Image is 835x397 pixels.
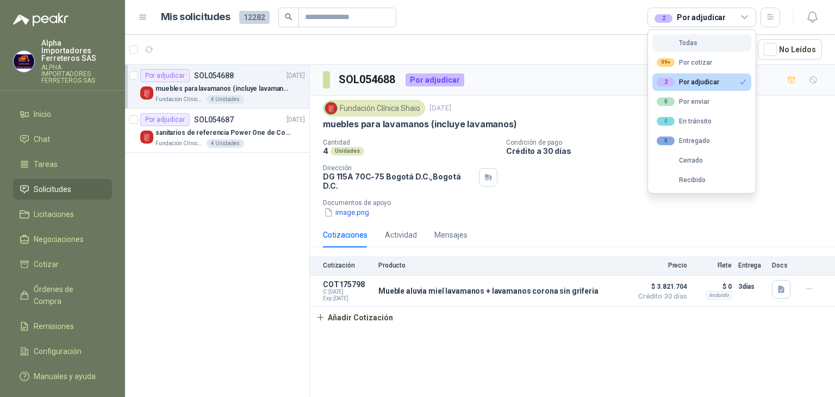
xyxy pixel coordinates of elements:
p: sanitarios de referencia Power One de Corona [155,128,291,138]
button: 99+Por cotizar [652,54,751,71]
button: image.png [323,207,370,218]
p: Cantidad [323,139,497,146]
span: $ 3.821.704 [633,280,687,293]
p: Crédito a 30 días [506,146,831,156]
div: En tránsito [657,117,712,126]
span: Configuración [34,345,82,357]
p: SOL054688 [194,72,234,79]
p: Docs [772,262,794,269]
p: COT175798 [323,280,372,289]
a: Remisiones [13,316,112,337]
button: Recibido [652,171,751,189]
p: Entrega [738,262,765,269]
span: Órdenes de Compra [34,283,102,307]
div: 99+ [657,58,675,67]
a: Manuales y ayuda [13,366,112,387]
img: Company Logo [140,131,153,144]
div: 2 [655,14,672,23]
img: Company Logo [140,86,153,100]
p: DG 115A 70C-75 Bogotá D.C. , Bogotá D.C. [323,172,475,190]
div: 4 Unidades [207,139,244,148]
p: 3 días [738,280,765,293]
p: muebles para lavamanos (incluye lavamanos) [323,119,516,130]
span: Exp: [DATE] [323,295,372,302]
a: Cotizar [13,254,112,275]
button: 0En tránsito [652,113,751,130]
div: Cerrado [657,157,703,164]
p: Fundación Clínica Shaio [155,95,204,104]
div: Por adjudicar [657,78,719,86]
span: C: [DATE] [323,289,372,295]
p: Alpha Importadores Ferreteros SAS [41,39,112,62]
div: 2 [657,78,675,86]
span: Inicio [34,108,51,120]
p: Cotización [323,262,372,269]
img: Company Logo [14,51,34,72]
button: 0Por enviar [652,93,751,110]
h3: SOL054688 [339,71,397,88]
div: 0 [657,97,675,106]
p: [DATE] [286,71,305,81]
p: Condición de pago [506,139,831,146]
h1: Mis solicitudes [161,9,230,25]
a: Tareas [13,154,112,175]
span: Negociaciones [34,233,84,245]
a: Negociaciones [13,229,112,250]
p: [DATE] [429,103,451,114]
p: Precio [633,262,687,269]
button: Añadir Cotización [310,307,399,328]
span: search [285,13,292,21]
p: Flete [694,262,732,269]
p: $ 0 [694,280,732,293]
p: ALPHA IMPORTADORES FERRETEROS SAS [41,64,112,84]
span: Manuales y ayuda [34,370,96,382]
a: Chat [13,129,112,150]
span: Crédito 30 días [633,293,687,300]
span: Licitaciones [34,208,74,220]
span: Cotizar [34,258,59,270]
span: Chat [34,133,50,145]
button: Todas [652,34,751,52]
a: Inicio [13,104,112,125]
div: Por adjudicar [140,113,190,126]
button: 0Entregado [652,132,751,150]
div: Por enviar [657,97,709,106]
span: Tareas [34,158,58,170]
p: Documentos de apoyo [323,199,831,207]
span: Remisiones [34,320,74,332]
p: SOL054687 [194,116,234,123]
div: Recibido [657,176,706,184]
div: Todas [657,39,697,47]
a: Solicitudes [13,179,112,200]
span: 12282 [239,11,270,24]
p: Fundación Clínica Shaio [155,139,204,148]
p: muebles para lavamanos (incluye lavamanos) [155,84,291,94]
div: 4 Unidades [207,95,244,104]
div: Por cotizar [657,58,712,67]
div: Entregado [657,137,710,145]
button: 2Por adjudicar [652,73,751,91]
a: Por adjudicarSOL054687[DATE] Company Logosanitarios de referencia Power One de CoronaFundación Cl... [125,109,309,153]
div: Unidades [331,147,364,156]
a: Órdenes de Compra [13,279,112,312]
img: Logo peakr [13,13,68,26]
div: Por adjudicar [655,11,726,23]
p: Mueble aluvia miel lavamanos + lavamanos corona sin griferia [378,287,599,295]
div: Por adjudicar [140,69,190,82]
div: Fundación Clínica Shaio [323,100,425,116]
a: Configuración [13,341,112,362]
button: No Leídos [758,39,822,60]
span: Solicitudes [34,183,71,195]
div: Mensajes [434,229,468,241]
div: Cotizaciones [323,229,367,241]
p: [DATE] [286,115,305,125]
div: Incluido [706,291,732,300]
img: Company Logo [325,102,337,114]
p: Dirección [323,164,475,172]
div: 0 [657,137,675,145]
a: Por adjudicarSOL054688[DATE] Company Logomuebles para lavamanos (incluye lavamanos)Fundación Clín... [125,65,309,109]
p: Producto [378,262,626,269]
div: Por adjudicar [406,73,464,86]
div: 0 [657,117,675,126]
p: 4 [323,146,328,156]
